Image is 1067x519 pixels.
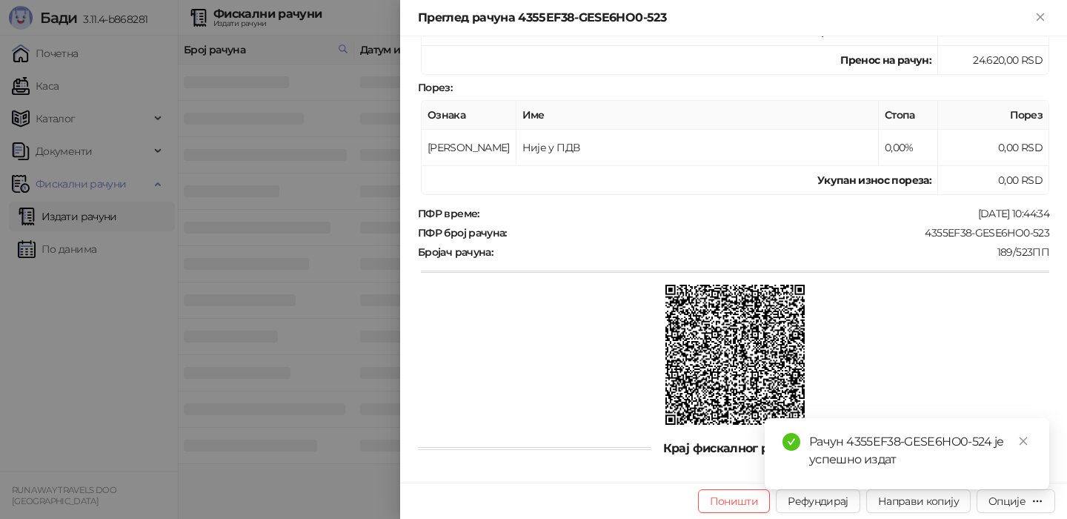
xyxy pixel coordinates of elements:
[938,46,1049,75] td: 24.620,00 RSD
[938,101,1049,130] th: Порез
[878,495,959,508] span: Направи копију
[516,101,879,130] th: Име
[1031,9,1049,27] button: Close
[698,489,771,513] button: Поништи
[494,245,1051,259] div: 189/523ПП
[422,101,516,130] th: Ознака
[418,81,452,94] strong: Порез :
[422,130,516,166] td: [PERSON_NAME]
[651,441,817,455] span: Крај фискалног рачуна
[938,130,1049,166] td: 0,00 RSD
[840,53,931,67] strong: Пренос на рачун :
[879,101,938,130] th: Стопа
[508,226,1051,239] div: 4355EF38-GESE6HO0-523
[1015,433,1031,449] a: Close
[665,285,805,425] img: QR код
[418,207,479,220] strong: ПФР време :
[418,245,493,259] strong: Бројач рачуна :
[481,207,1051,220] div: [DATE] 10:44:34
[879,130,938,166] td: 0,00%
[418,9,1031,27] div: Преглед рачуна 4355EF38-GESE6HO0-523
[418,226,507,239] strong: ПФР број рачуна :
[776,489,860,513] button: Рефундирај
[809,433,1031,469] div: Рачун 4355EF38-GESE6HO0-524 је успешно издат
[1018,436,1028,446] span: close
[938,166,1049,195] td: 0,00 RSD
[977,489,1055,513] button: Опције
[988,495,1026,508] div: Опције
[782,433,800,451] span: check-circle
[866,489,971,513] button: Направи копију
[516,130,879,166] td: Није у ПДВ
[817,173,931,187] strong: Укупан износ пореза:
